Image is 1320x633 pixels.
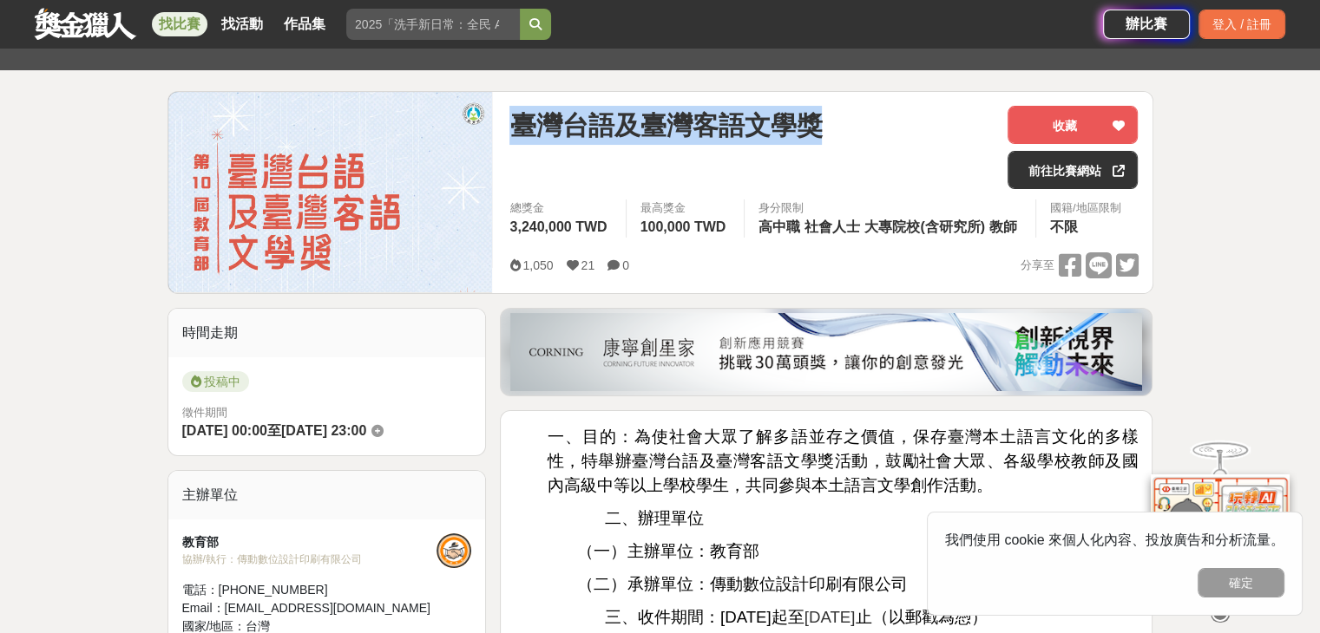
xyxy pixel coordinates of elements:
[1151,474,1290,590] img: d2146d9a-e6f6-4337-9592-8cefde37ba6b.png
[509,106,822,145] span: 臺灣台語及臺灣客語文學獎
[989,219,1017,234] span: 教師
[214,12,270,36] a: 找活動
[548,427,1139,494] span: 一、目的：為使社會大眾了解多語並存之價值，保存臺灣本土語言文化的多樣性，特舉辦臺灣台語及臺灣客語文學獎活動，鼓勵社會大眾、各級學校教師及國內高級中等以上學校學生，共同參與本土語言文學創作活動。
[152,12,207,36] a: 找比賽
[1008,106,1138,144] button: 收藏
[182,423,267,438] span: [DATE] 00:00
[182,551,437,567] div: 協辦/執行： 傳動數位設計印刷有限公司
[510,313,1142,391] img: be6ed63e-7b41-4cb8-917a-a53bd949b1b4.png
[1199,10,1285,39] div: 登入 / 註冊
[509,219,607,234] span: 3,240,000 TWD
[246,619,270,633] span: 台灣
[168,471,486,519] div: 主辦單位
[640,219,726,234] span: 100,000 TWD
[605,608,804,626] span: 三、收件期間：[DATE]起至
[1050,199,1121,217] div: 國籍/地區限制
[277,12,332,36] a: 作品集
[522,258,553,272] span: 1,050
[182,581,437,599] div: 電話： [PHONE_NUMBER]
[864,219,985,234] span: 大專院校(含研究所)
[182,619,246,633] span: 國家/地區：
[1020,252,1054,278] span: 分享至
[581,258,595,272] span: 21
[346,9,520,40] input: 2025「洗手新日常：全民 ALL IN」洗手歌全台徵選
[168,92,493,292] img: Cover Image
[804,608,856,626] span: [DATE]
[1050,219,1078,234] span: 不限
[605,509,704,527] span: 二、辦理單位
[804,219,860,234] span: 社會人士
[855,608,987,626] span: 止（以郵戳為憑）
[622,258,629,272] span: 0
[577,575,907,593] span: （二）承辦單位：傳動數位設計印刷有限公司
[640,199,731,217] span: 最高獎金
[759,219,800,234] span: 高中職
[281,423,366,438] span: [DATE] 23:00
[1103,10,1190,39] a: 辦比賽
[267,423,281,438] span: 至
[182,406,227,419] span: 徵件期間
[168,309,486,357] div: 時間走期
[945,532,1284,547] span: 我們使用 cookie 來個人化內容、投放廣告和分析流量。
[1008,151,1138,189] a: 前往比賽網站
[509,199,611,217] span: 總獎金
[182,599,437,617] div: Email： [EMAIL_ADDRESS][DOMAIN_NAME]
[182,371,249,392] span: 投稿中
[182,533,437,551] div: 教育部
[759,199,1021,217] div: 身分限制
[577,542,759,560] span: （一）主辦單位：教育部
[1198,568,1284,597] button: 確定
